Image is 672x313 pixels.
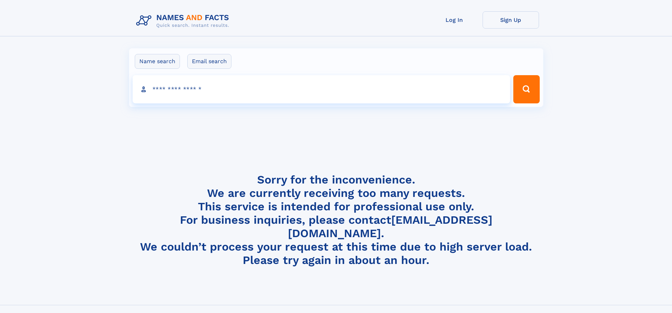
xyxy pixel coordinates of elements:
[133,173,539,267] h4: Sorry for the inconvenience. We are currently receiving too many requests. This service is intend...
[133,11,235,30] img: Logo Names and Facts
[426,11,483,29] a: Log In
[133,75,510,103] input: search input
[135,54,180,69] label: Name search
[187,54,231,69] label: Email search
[288,213,492,240] a: [EMAIL_ADDRESS][DOMAIN_NAME]
[483,11,539,29] a: Sign Up
[513,75,539,103] button: Search Button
